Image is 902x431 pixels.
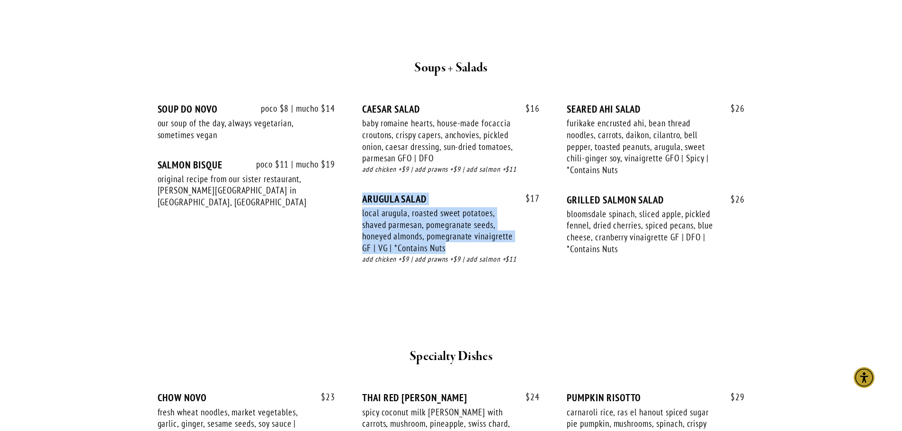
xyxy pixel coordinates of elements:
[721,103,745,114] span: 26
[175,58,727,78] h2: Soups + Salads
[731,194,735,205] span: $
[362,164,540,175] div: add chicken +$9 | add prawns +$9 | add salmon +$11
[158,103,335,115] div: SOUP DO NOVO
[158,392,335,404] div: CHOW NOVO
[251,103,335,114] span: poco $8 | mucho $14
[567,208,717,255] div: bloomsdale spinach, sliced apple, pickled fennel, dried cherries, spiced pecans, blue cheese, cra...
[854,367,875,388] div: Accessibility Menu
[410,348,492,365] strong: Specialty Dishes
[526,103,530,114] span: $
[362,103,540,115] div: CAESAR SALAD
[247,159,335,170] span: poco $11 | mucho $19
[731,103,735,114] span: $
[567,194,744,206] div: GRILLED SALMON SALAD
[362,117,513,164] div: baby romaine hearts, house-made focaccia croutons, crispy capers, anchovies, pickled onion, caesa...
[312,392,335,403] span: 23
[721,392,745,403] span: 29
[721,194,745,205] span: 26
[516,103,540,114] span: 16
[158,173,308,208] div: original recipe from our sister restaurant, [PERSON_NAME][GEOGRAPHIC_DATA] in [GEOGRAPHIC_DATA], ...
[321,391,326,403] span: $
[362,392,540,404] div: THAI RED [PERSON_NAME]
[526,391,530,403] span: $
[516,392,540,403] span: 24
[731,391,735,403] span: $
[362,193,540,205] div: ARUGULA SALAD
[362,207,513,254] div: local arugula, roasted sweet potatoes, shaved parmesan, pomegranate seeds, honeyed almonds, pomeg...
[158,159,335,171] div: SALMON BISQUE
[526,193,530,204] span: $
[567,117,717,176] div: furikake encrusted ahi, bean thread noodles, carrots, daikon, cilantro, bell pepper, toasted pean...
[516,193,540,204] span: 17
[567,103,744,115] div: SEARED AHI SALAD
[158,117,308,141] div: our soup of the day, always vegetarian, sometimes vegan
[362,254,540,265] div: add chicken +$9 | add prawns +$9 | add salmon +$11
[567,392,744,404] div: PUMPKIN RISOTTO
